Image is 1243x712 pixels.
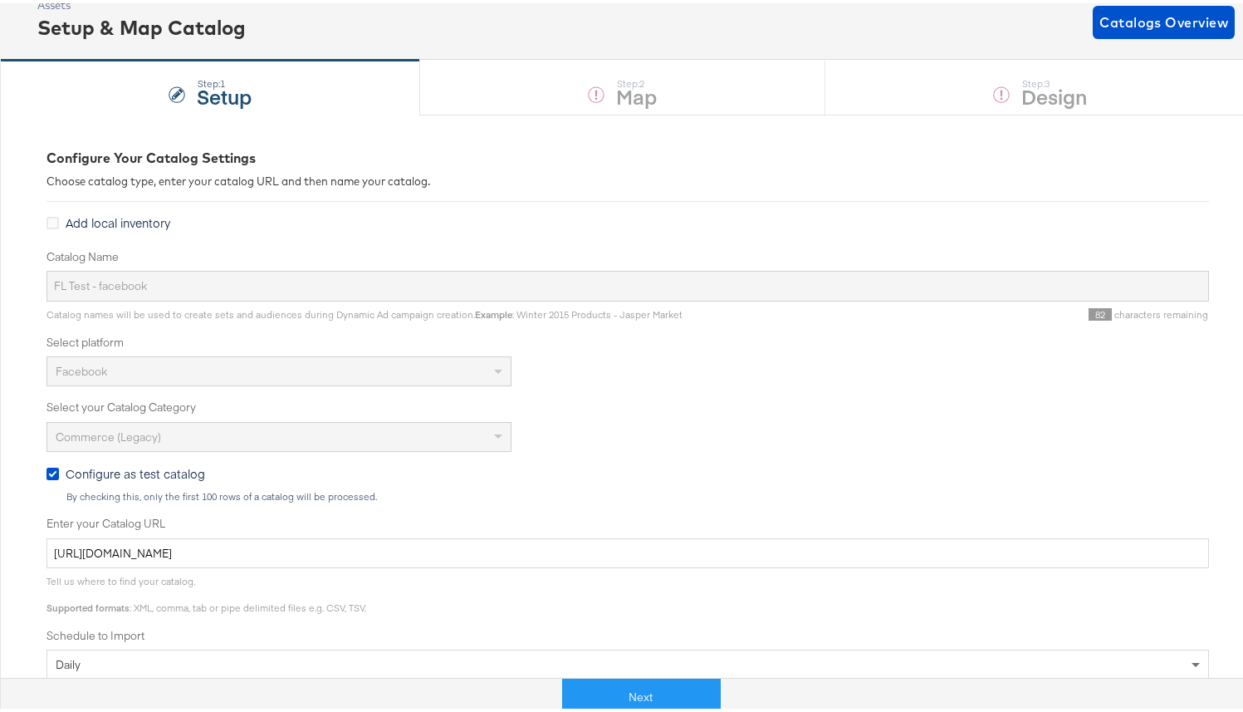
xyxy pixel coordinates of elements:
[46,513,1209,528] label: Enter your Catalog URL
[46,331,1209,347] label: Select platform
[46,396,1209,412] label: Select your Catalog Category
[46,170,1209,186] div: Choose catalog type, enter your catalog URL and then name your catalog.
[1093,2,1235,36] button: Catalogs Overview
[198,75,252,86] div: Step: 1
[46,305,683,317] span: Catalog names will be used to create sets and audiences during Dynamic Ad campaign creation. : Wi...
[56,426,161,441] span: Commerce (Legacy)
[46,145,1209,164] div: Configure Your Catalog Settings
[475,305,512,317] strong: Example
[1099,7,1228,31] span: Catalogs Overview
[66,462,205,479] span: Configure as test catalog
[46,598,130,611] strong: Supported formats
[46,246,1209,262] label: Catalog Name
[37,10,246,38] div: Setup & Map Catalog
[66,211,170,228] span: Add local inventory
[46,572,366,611] span: Tell us where to find your catalog. : XML, comma, tab or pipe delimited files e.g. CSV, TSV.
[683,305,1209,318] div: characters remaining
[1089,305,1112,317] span: 82
[66,488,1209,499] div: By checking this, only the first 100 rows of a catalog will be processed.
[46,268,1209,298] input: Name your catalog e.g. My Dynamic Product Catalog
[46,535,1209,566] input: Enter Catalog URL, e.g. http://www.example.com/products.xml
[56,361,107,376] span: Facebook
[46,625,1209,641] label: Schedule to Import
[56,654,81,669] span: daily
[198,79,252,106] strong: Setup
